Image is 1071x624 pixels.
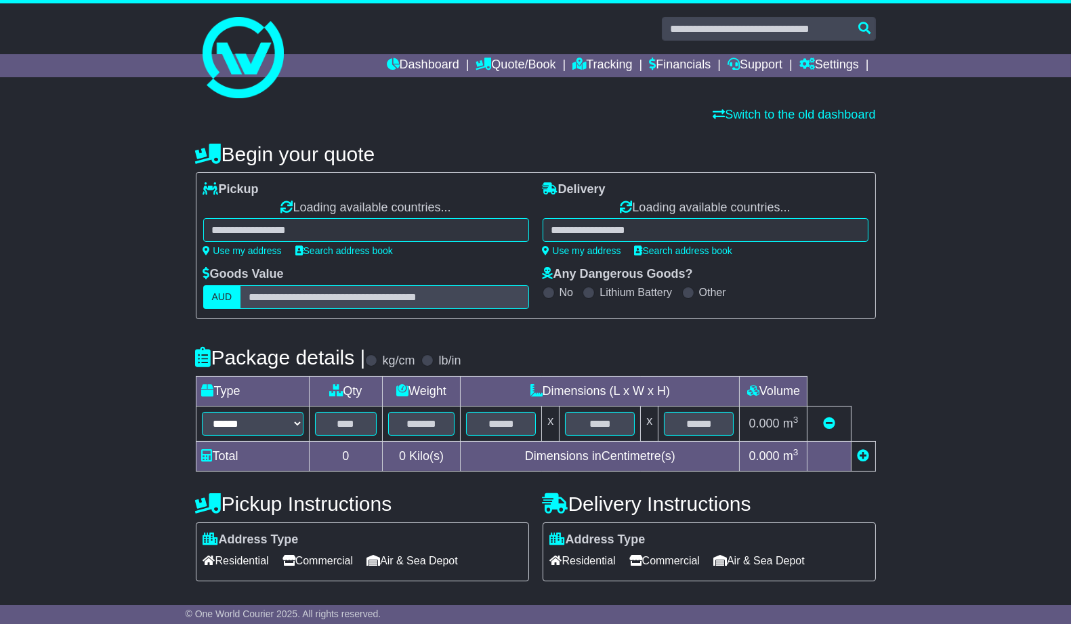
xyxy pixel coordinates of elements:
label: Pickup [203,182,259,197]
span: Commercial [629,550,700,571]
td: Total [196,441,309,471]
span: m [783,417,799,430]
span: Residential [203,550,269,571]
label: Other [699,286,726,299]
td: 0 [309,441,382,471]
label: Address Type [203,533,299,547]
a: Tracking [572,54,632,77]
label: Delivery [543,182,606,197]
a: Use my address [203,245,282,256]
sup: 3 [793,415,799,425]
td: Weight [382,376,460,406]
label: Address Type [550,533,646,547]
a: Quote/Book [476,54,555,77]
td: Qty [309,376,382,406]
a: Support [728,54,782,77]
a: Switch to the old dashboard [713,108,875,121]
td: Type [196,376,309,406]
h4: Delivery Instructions [543,493,876,515]
span: 0 [399,449,406,463]
td: Dimensions (L x W x H) [461,376,740,406]
a: Remove this item [823,417,835,430]
a: Dashboard [387,54,459,77]
a: Settings [799,54,859,77]
td: Dimensions in Centimetre(s) [461,441,740,471]
span: 0.000 [749,417,780,430]
h4: Begin your quote [196,143,876,165]
td: x [641,406,658,441]
label: AUD [203,285,241,309]
span: Air & Sea Depot [713,550,805,571]
a: Add new item [857,449,869,463]
td: x [542,406,560,441]
label: Goods Value [203,267,284,282]
span: © One World Courier 2025. All rights reserved. [186,608,381,619]
a: Search address book [635,245,732,256]
label: Lithium Battery [600,286,672,299]
span: Residential [550,550,616,571]
sup: 3 [793,447,799,457]
span: Air & Sea Depot [366,550,458,571]
span: Commercial [282,550,353,571]
label: Any Dangerous Goods? [543,267,693,282]
div: Loading available countries... [203,201,529,215]
td: Volume [740,376,807,406]
h4: Pickup Instructions [196,493,529,515]
a: Financials [649,54,711,77]
a: Use my address [543,245,621,256]
h4: Package details | [196,346,366,369]
td: Kilo(s) [382,441,460,471]
span: m [783,449,799,463]
a: Search address book [295,245,393,256]
div: Loading available countries... [543,201,868,215]
label: kg/cm [382,354,415,369]
span: 0.000 [749,449,780,463]
label: No [560,286,573,299]
label: lb/in [438,354,461,369]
